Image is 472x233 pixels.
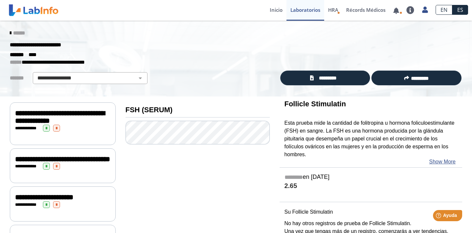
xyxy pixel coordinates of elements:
[285,208,458,216] p: Su Follicle Stimulatin
[429,158,456,166] a: Show More
[285,182,458,190] h4: 2.65
[436,5,452,15] a: EN
[328,7,338,13] span: HRA
[452,5,468,15] a: ES
[126,106,173,114] b: FSH (SERUM)
[285,100,346,108] b: Follicle Stimulatin
[285,119,458,159] p: Esta prueba mide la cantidad de folitropina u hormona foliculoestimulante (FSH) en sangre. La FSH...
[414,207,465,226] iframe: Help widget launcher
[285,174,458,181] h5: en [DATE]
